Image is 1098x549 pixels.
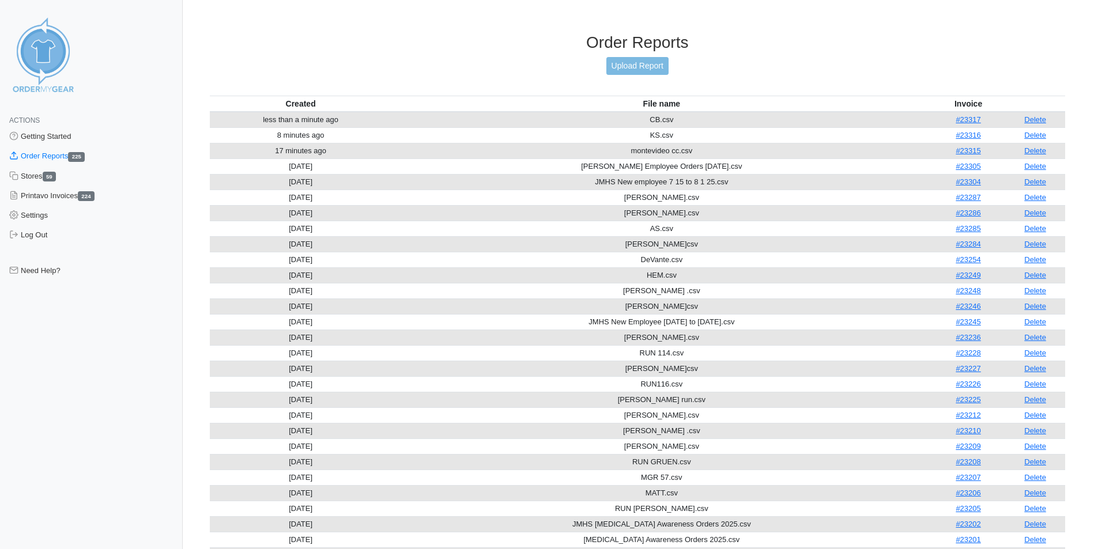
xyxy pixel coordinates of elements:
a: Delete [1024,535,1046,544]
th: File name [392,96,931,112]
a: Delete [1024,240,1046,248]
a: #23248 [956,286,980,295]
td: [DATE] [210,438,392,454]
td: [DATE] [210,267,392,283]
td: [PERSON_NAME].csv [392,330,931,345]
td: RUN [PERSON_NAME].csv [392,501,931,516]
a: Delete [1024,193,1046,202]
th: Invoice [931,96,1005,112]
td: [DATE] [210,221,392,236]
a: #23208 [956,457,980,466]
td: [PERSON_NAME] .csv [392,283,931,298]
td: [DATE] [210,298,392,314]
a: Delete [1024,224,1046,233]
a: #23287 [956,193,980,202]
a: Delete [1024,457,1046,466]
a: Upload Report [606,57,669,75]
a: Delete [1024,286,1046,295]
a: #23305 [956,162,980,171]
a: #23206 [956,489,980,497]
a: #23209 [956,442,980,450]
td: less than a minute ago [210,112,392,128]
td: [DATE] [210,392,392,407]
a: Delete [1024,131,1046,139]
td: [DATE] [210,252,392,267]
td: [DATE] [210,205,392,221]
a: #23315 [956,146,980,155]
h3: Order Reports [210,33,1066,52]
a: Delete [1024,426,1046,435]
td: AS.csv [392,221,931,236]
td: [DATE] [210,454,392,470]
a: Delete [1024,255,1046,264]
a: Delete [1024,349,1046,357]
a: #23225 [956,395,980,404]
td: [DATE] [210,158,392,174]
td: MATT.csv [392,485,931,501]
a: #23228 [956,349,980,357]
td: [DATE] [210,501,392,516]
a: Delete [1024,395,1046,404]
td: [PERSON_NAME].csv [392,190,931,205]
a: #23246 [956,302,980,311]
a: Delete [1024,473,1046,482]
td: [PERSON_NAME].csv [392,205,931,221]
td: JMHS [MEDICAL_DATA] Awareness Orders 2025.csv [392,516,931,532]
td: [DATE] [210,423,392,438]
td: MGR 57.csv [392,470,931,485]
a: #23236 [956,333,980,342]
td: [PERSON_NAME]csv [392,298,931,314]
td: [DATE] [210,283,392,298]
td: [PERSON_NAME].csv [392,407,931,423]
td: [DATE] [210,407,392,423]
td: [PERSON_NAME].csv [392,438,931,454]
a: Delete [1024,209,1046,217]
a: #23201 [956,535,980,544]
a: #23284 [956,240,980,248]
a: #23285 [956,224,980,233]
a: #23226 [956,380,980,388]
a: Delete [1024,504,1046,513]
span: 224 [78,191,95,201]
td: HEM.csv [392,267,931,283]
td: [DATE] [210,345,392,361]
td: [DATE] [210,174,392,190]
td: RUN 114.csv [392,345,931,361]
td: [PERSON_NAME] .csv [392,423,931,438]
a: Delete [1024,271,1046,279]
td: [DATE] [210,470,392,485]
td: 17 minutes ago [210,143,392,158]
td: [PERSON_NAME] Employee Orders [DATE].csv [392,158,931,174]
a: #23304 [956,177,980,186]
td: [DATE] [210,485,392,501]
td: DeVante.csv [392,252,931,267]
td: montevideo cc.csv [392,143,931,158]
td: [PERSON_NAME]csv [392,361,931,376]
a: #23316 [956,131,980,139]
a: Delete [1024,411,1046,419]
a: #23202 [956,520,980,528]
a: #23205 [956,504,980,513]
td: [DATE] [210,314,392,330]
td: [DATE] [210,190,392,205]
td: RUN GRUEN.csv [392,454,931,470]
a: #23286 [956,209,980,217]
td: RUN116.csv [392,376,931,392]
a: Delete [1024,489,1046,497]
td: [DATE] [210,236,392,252]
a: Delete [1024,442,1046,450]
td: [PERSON_NAME]csv [392,236,931,252]
a: Delete [1024,364,1046,373]
span: Actions [9,116,40,124]
td: [DATE] [210,532,392,547]
a: Delete [1024,317,1046,326]
a: Delete [1024,333,1046,342]
td: JMHS New employee 7 15 to 8 1 25.csv [392,174,931,190]
span: 225 [68,152,85,162]
td: CB.csv [392,112,931,128]
a: #23227 [956,364,980,373]
td: [PERSON_NAME] run.csv [392,392,931,407]
a: #23210 [956,426,980,435]
a: Delete [1024,177,1046,186]
td: KS.csv [392,127,931,143]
